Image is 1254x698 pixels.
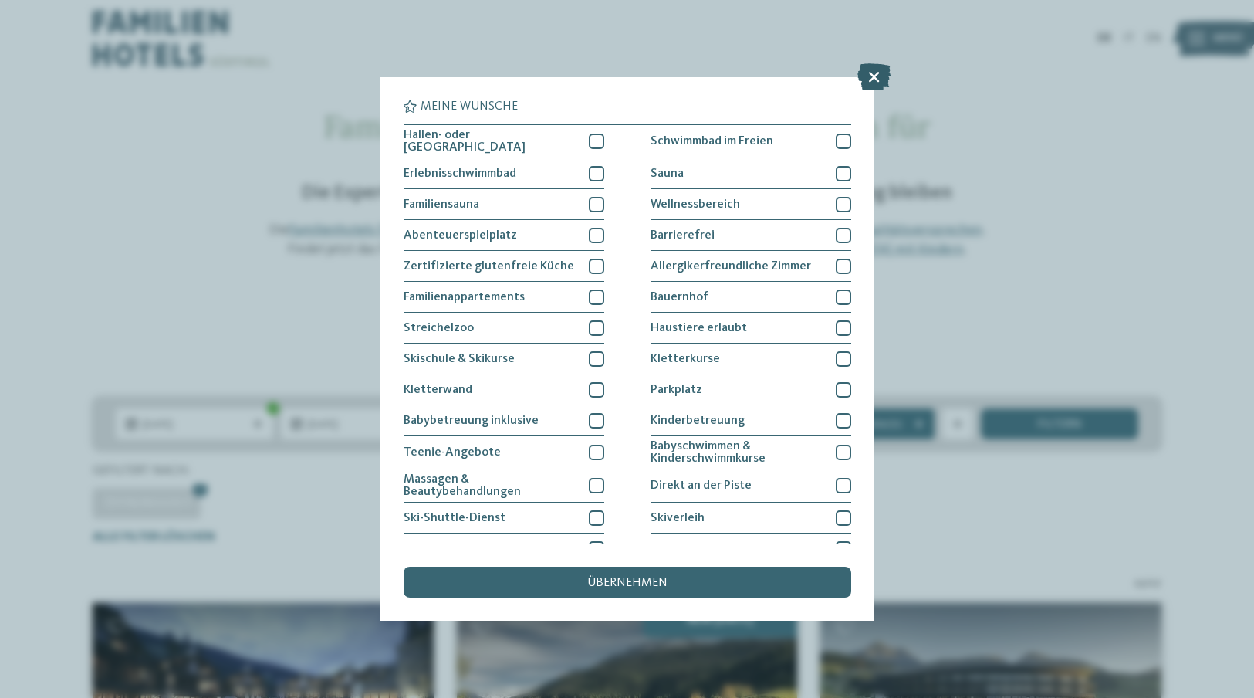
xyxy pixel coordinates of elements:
span: Bauernhof [651,291,708,303]
span: Kletterkurse [651,353,720,365]
span: Babybetreuung inklusive [404,415,539,427]
span: Meine Wünsche [421,100,518,113]
span: übernehmen [587,577,668,589]
span: Babyschwimmen & Kinderschwimmkurse [651,440,824,465]
span: Erlebnisschwimmbad [404,168,516,180]
span: Sauna [651,168,684,180]
span: Skischule & Skikurse [404,353,515,365]
span: Hallen- oder [GEOGRAPHIC_DATA] [404,129,577,154]
span: Reiten [651,543,687,555]
span: Kinderbetreuung [651,415,745,427]
span: Abenteuerspielplatz [404,229,517,242]
span: Massagen & Beautybehandlungen [404,473,577,498]
span: Teenie-Angebote [404,446,501,459]
span: Parkplatz [651,384,702,396]
span: Allergikerfreundliche Zimmer [651,260,811,273]
span: Ski-Shuttle-Dienst [404,512,505,524]
span: Skiverleih [651,512,705,524]
span: Wellnessbereich [651,198,740,211]
span: Schwimmbad im Freien [651,135,773,147]
span: Familienappartements [404,291,525,303]
span: Streichelzoo [404,322,474,334]
span: Mountainbike-Kurse [404,543,515,555]
span: Familiensauna [404,198,479,211]
span: Haustiere erlaubt [651,322,747,334]
span: Kletterwand [404,384,472,396]
span: Zertifizierte glutenfreie Küche [404,260,574,273]
span: Barrierefrei [651,229,715,242]
span: Direkt an der Piste [651,479,752,492]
